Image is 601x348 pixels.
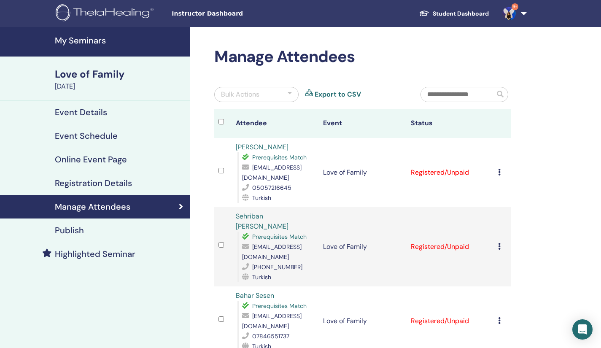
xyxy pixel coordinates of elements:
[214,47,511,67] h2: Manage Attendees
[236,291,274,300] a: Bahar Sesen
[55,107,107,117] h4: Event Details
[55,202,130,212] h4: Manage Attendees
[242,164,302,181] span: [EMAIL_ADDRESS][DOMAIN_NAME]
[572,319,593,340] div: Open Intercom Messenger
[252,332,289,340] span: 07846551737
[236,143,288,151] a: [PERSON_NAME]
[236,212,288,231] a: Sehriban [PERSON_NAME]
[55,131,118,141] h4: Event Schedule
[252,302,307,310] span: Prerequisites Match
[55,67,185,81] div: Love of Family
[419,10,429,17] img: graduation-cap-white.svg
[319,109,406,138] th: Event
[232,109,319,138] th: Attendee
[242,243,302,261] span: [EMAIL_ADDRESS][DOMAIN_NAME]
[242,312,302,330] span: [EMAIL_ADDRESS][DOMAIN_NAME]
[319,207,406,286] td: Love of Family
[252,154,307,161] span: Prerequisites Match
[252,273,271,281] span: Turkish
[252,263,302,271] span: [PHONE_NUMBER]
[55,225,84,235] h4: Publish
[252,184,291,192] span: 05057216645
[512,3,518,10] span: 9+
[55,154,127,165] h4: Online Event Page
[252,194,271,202] span: Turkish
[172,9,298,18] span: Instructor Dashboard
[55,35,185,46] h4: My Seminars
[315,89,361,100] a: Export to CSV
[55,81,185,92] div: [DATE]
[50,67,190,92] a: Love of Family[DATE]
[412,6,496,22] a: Student Dashboard
[55,249,135,259] h4: Highlighted Seminar
[55,178,132,188] h4: Registration Details
[407,109,494,138] th: Status
[56,4,156,23] img: logo.png
[319,138,406,207] td: Love of Family
[502,7,516,20] img: default.jpg
[221,89,259,100] div: Bulk Actions
[252,233,307,240] span: Prerequisites Match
